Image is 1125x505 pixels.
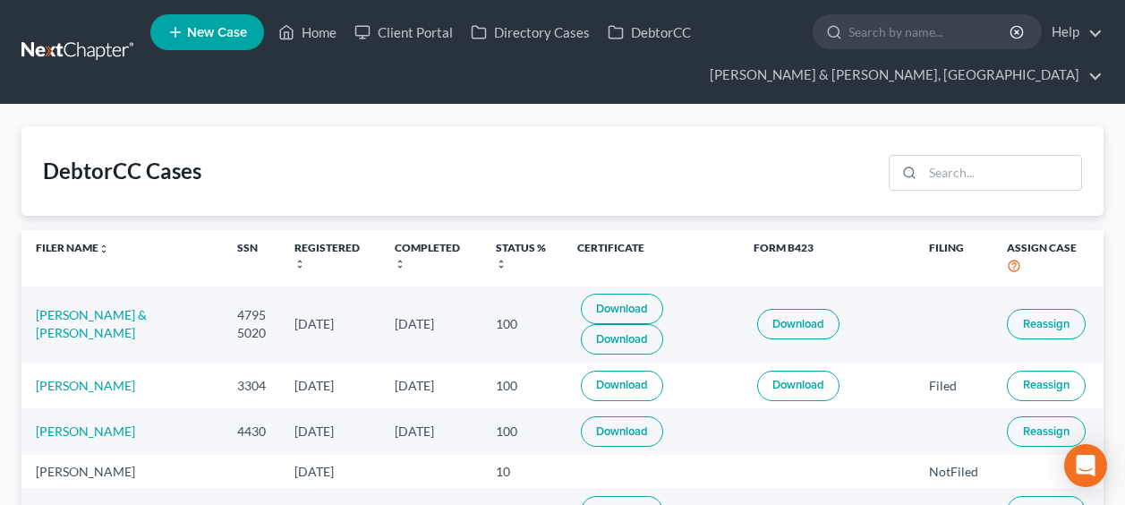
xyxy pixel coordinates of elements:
[848,15,1012,48] input: Search by name...
[581,324,663,355] a: Download
[36,424,135,439] a: [PERSON_NAME]
[187,26,247,39] span: New Case
[237,306,266,324] div: 4795
[280,287,381,363] td: [DATE]
[1007,371,1086,401] button: Reassign
[482,455,563,488] td: 10
[36,463,209,481] div: [PERSON_NAME]
[563,230,738,287] th: Certificate
[929,463,978,481] div: NotFiled
[581,294,663,324] a: Download
[1023,424,1070,439] span: Reassign
[1064,444,1107,487] div: Open Intercom Messenger
[380,363,482,408] td: [DATE]
[345,16,462,48] a: Client Portal
[581,416,663,447] a: Download
[581,371,663,401] a: Download
[36,378,135,393] a: [PERSON_NAME]
[280,363,381,408] td: [DATE]
[482,287,563,363] td: 100
[599,16,700,48] a: DebtorCC
[915,230,993,287] th: Filing
[496,259,507,270] i: unfold_more
[1043,16,1103,48] a: Help
[36,241,109,254] a: Filer Nameunfold_more
[757,371,839,401] a: Download
[380,287,482,363] td: [DATE]
[36,307,147,340] a: [PERSON_NAME] & [PERSON_NAME]
[757,309,839,339] a: Download
[482,408,563,454] td: 100
[280,455,381,488] td: [DATE]
[993,230,1104,287] th: Assign Case
[482,363,563,408] td: 100
[237,423,266,441] div: 4430
[294,241,360,270] a: Registeredunfold_more
[1023,317,1070,331] span: Reassign
[1023,378,1070,392] span: Reassign
[98,244,109,254] i: unfold_more
[701,59,1103,91] a: [PERSON_NAME] & [PERSON_NAME], [GEOGRAPHIC_DATA]
[380,408,482,454] td: [DATE]
[1007,416,1086,447] button: Reassign
[462,16,599,48] a: Directory Cases
[1007,309,1086,339] button: Reassign
[923,156,1081,190] input: Search...
[739,230,915,287] th: Form B423
[294,259,305,270] i: unfold_more
[43,157,201,185] div: DebtorCC Cases
[223,230,280,287] th: SSN
[237,377,266,395] div: 3304
[237,324,266,342] div: 5020
[496,241,546,270] a: Status %unfold_more
[395,259,405,270] i: unfold_more
[269,16,345,48] a: Home
[395,241,460,270] a: Completedunfold_more
[280,408,381,454] td: [DATE]
[929,377,978,395] div: Filed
